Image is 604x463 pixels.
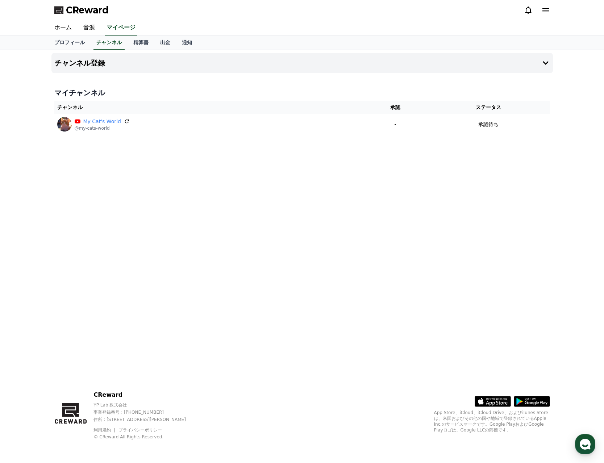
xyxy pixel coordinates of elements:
[2,230,48,248] a: Home
[48,230,93,248] a: Messages
[93,427,116,433] a: 利用規約
[107,241,125,246] span: Settings
[128,36,154,50] a: 精算書
[93,409,198,415] p: 事業登録番号 : [PHONE_NUMBER]
[93,417,198,422] p: 住所 : [STREET_ADDRESS][PERSON_NAME]
[478,121,499,128] p: 承認待ち
[93,434,198,440] p: © CReward All Rights Reserved.
[49,20,78,36] a: ホーム
[176,36,198,50] a: 通知
[427,101,550,114] th: ステータス
[93,391,198,399] p: CReward
[51,53,553,73] button: チャンネル登録
[118,427,162,433] a: プライバシーポリシー
[93,230,139,248] a: Settings
[93,36,125,50] a: チャンネル
[434,410,550,433] p: App Store、iCloud、iCloud Drive、およびiTunes Storeは、米国およびその他の国や地域で登録されているApple Inc.のサービスマークです。Google P...
[60,241,82,247] span: Messages
[367,121,424,128] p: -
[54,101,364,114] th: チャンネル
[105,20,137,36] a: マイページ
[78,20,101,36] a: 音源
[364,101,427,114] th: 承認
[75,125,130,131] p: @my-cats-world
[154,36,176,50] a: 出金
[83,118,121,125] a: My Cat's World
[57,117,72,132] img: My Cat's World
[54,4,109,16] a: CReward
[49,36,91,50] a: プロフィール
[54,59,105,67] h4: チャンネル登録
[54,88,550,98] h4: マイチャンネル
[66,4,109,16] span: CReward
[93,402,198,408] p: YP Lab 株式会社
[18,241,31,246] span: Home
